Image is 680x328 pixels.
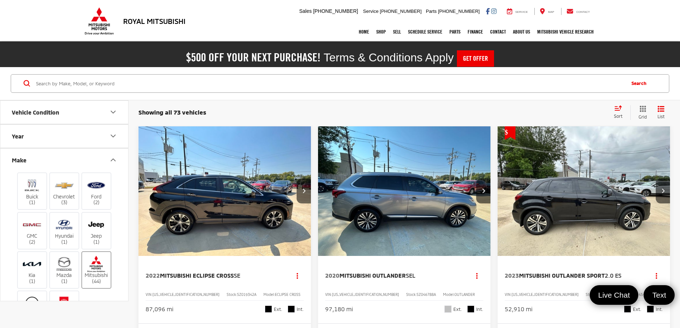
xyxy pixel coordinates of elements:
a: Home [355,23,373,41]
span: Int. [476,306,483,313]
a: Mitsubishi Vehicle Research [534,23,597,41]
span: Contact [576,10,590,14]
span: Terms & Conditions Apply [323,51,454,64]
span: 2023 [505,272,519,279]
div: Year [109,132,117,140]
input: Search by Make, Model, or Keyword [35,75,624,92]
span: Text [649,290,670,300]
label: Nissan (13) [18,295,47,324]
span: SZ019342A [237,292,256,297]
button: YearYear [0,125,129,148]
div: Make [109,156,117,164]
a: 2022 Mitsubishi Eclipse Cross SE2022 Mitsubishi Eclipse Cross SE2022 Mitsubishi Eclipse Cross SE2... [138,126,312,256]
span: SZ046788A [417,292,436,297]
img: Royal Mitsubishi in Baton Rouge, LA) [86,177,106,193]
span: Silver [444,306,452,313]
span: Stock: [227,292,237,297]
a: 2022Mitsubishi Eclipse CrossSE [146,272,284,279]
a: Live Chat [590,285,639,305]
div: 2023 Mitsubishi Outlander Sport 2.0 ES 0 [497,126,671,256]
button: Next image [656,178,670,203]
span: Labrador Black Pearl [265,306,272,313]
label: Jeep (1) [82,216,111,245]
label: Buick (1) [18,177,47,206]
span: [PHONE_NUMBER] [313,8,358,14]
a: Schedule Service: Opens in a new tab [404,23,446,41]
a: 2020 Mitsubishi Outlander SEL2020 Mitsubishi Outlander SEL2020 Mitsubishi Outlander SEL2020 Mitsu... [318,126,491,256]
button: Actions [291,269,304,282]
span: VIN: [325,292,332,297]
img: Royal Mitsubishi in Baton Rouge, LA) [86,216,106,233]
a: 2023 Mitsubishi Outlander Sport 2.0 ES2023 Mitsubishi Outlander Sport 2.0 ES2023 Mitsubishi Outla... [497,126,671,256]
a: Instagram: Click to visit our Instagram page [491,8,497,14]
span: Grid [639,114,647,120]
a: Facebook: Click to visit our Facebook page [486,8,490,14]
img: Royal Mitsubishi in Baton Rouge, LA) [54,256,74,272]
div: 87,096 mi [146,305,173,313]
span: [US_VEHICLE_IDENTIFICATION_NUMBER] [332,292,399,297]
span: [US_VEHICLE_IDENTIFICATION_NUMBER] [512,292,579,297]
span: 2.0 ES [605,272,621,279]
label: Chevrolet (3) [50,177,79,206]
span: SEL [406,272,415,279]
button: Grid View [630,105,652,120]
h3: Royal Mitsubishi [123,17,186,25]
div: Make [12,157,26,163]
a: Service [502,8,533,15]
img: Royal Mitsubishi in Baton Rouge, LA) [54,295,74,312]
img: 2023 Mitsubishi Outlander Sport 2.0 ES [497,126,671,257]
span: 2020 [325,272,339,279]
span: Service [363,9,378,14]
img: Mitsubishi [83,7,115,35]
span: Labrador Black Pearl [624,306,631,313]
a: Finance [464,23,487,41]
span: Stock: [406,292,417,297]
div: 52,910 mi [505,305,533,313]
span: Sort [614,113,623,118]
a: 2023Mitsubishi Outlander Sport2.0 ES [505,272,643,279]
img: Royal Mitsubishi in Baton Rouge, LA) [22,177,42,193]
a: Sell [389,23,404,41]
span: OS45-B [634,292,647,297]
span: ECLIPSE CROSS [275,292,301,297]
button: Actions [471,269,483,282]
span: Black [288,306,295,313]
span: [US_VEHICLE_IDENTIFICATION_NUMBER] [152,292,220,297]
span: Model: [443,292,454,297]
label: Kia (1) [18,256,47,284]
span: VIN: [505,292,512,297]
span: List [658,113,665,120]
div: 2022 Mitsubishi Eclipse Cross SE 0 [138,126,312,256]
span: dropdown dots [476,273,478,278]
img: Royal Mitsubishi in Baton Rouge, LA) [54,216,74,233]
span: Ext. [274,306,282,313]
span: Black [647,306,654,313]
label: Hyundai (1) [50,216,79,245]
span: Mitsubishi Outlander Sport [519,272,605,279]
a: Text [644,285,675,305]
div: 97,180 mi [325,305,353,313]
span: Parts [426,9,437,14]
label: GMC (2) [18,216,47,245]
span: OUTLANDER [454,292,475,297]
span: VIN: [146,292,152,297]
button: MakeMake [0,148,129,172]
span: dropdown dots [656,273,657,278]
span: Int. [297,306,304,313]
span: dropdown dots [297,273,298,278]
button: Actions [650,269,663,282]
div: 2020 Mitsubishi Outlander SEL 0 [318,126,491,256]
img: Royal Mitsubishi in Baton Rouge, LA) [54,177,74,193]
span: Sales [299,8,312,14]
label: Ford (2) [82,177,111,206]
a: Shop [373,23,389,41]
a: Contact [561,8,595,15]
div: Vehicle Condition [12,109,59,116]
span: Ext. [453,306,462,313]
h2: $500 off your next purchase! [186,52,321,62]
span: [PHONE_NUMBER] [438,9,480,14]
a: About Us [509,23,534,41]
a: Map [534,8,559,15]
a: Parts: Opens in a new tab [446,23,464,41]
